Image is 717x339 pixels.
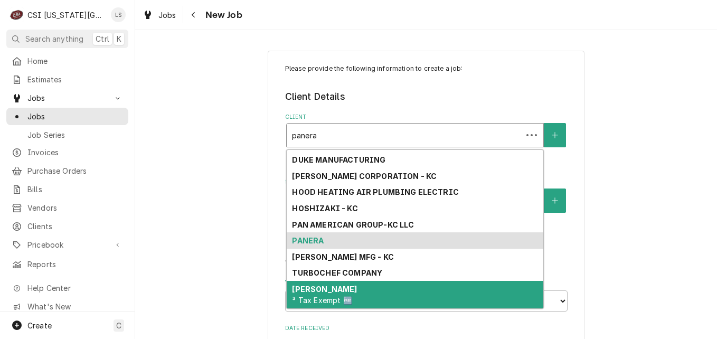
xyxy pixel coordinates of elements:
[6,181,128,198] a: Bills
[544,189,566,213] button: Create New Location
[27,147,123,158] span: Invoices
[292,252,394,261] strong: [PERSON_NAME] MFG - KC
[285,276,568,311] div: Job Source
[6,126,128,144] a: Job Series
[116,320,121,331] span: C
[285,90,568,103] legend: Client Details
[6,279,128,297] a: Go to Help Center
[27,321,52,330] span: Create
[6,144,128,161] a: Invoices
[292,204,357,213] strong: HOSHIZAKI - KC
[6,199,128,216] a: Vendors
[27,129,123,140] span: Job Series
[202,8,242,22] span: New Job
[6,236,128,253] a: Go to Pricebook
[6,162,128,180] a: Purchase Orders
[185,6,202,23] button: Navigate back
[27,282,122,294] span: Help Center
[292,268,382,277] strong: TURBOCHEF COMPANY
[96,33,109,44] span: Ctrl
[292,236,324,245] strong: PANERA
[6,89,128,107] a: Go to Jobs
[158,10,176,21] span: Jobs
[285,178,568,186] label: Service Location
[285,113,568,165] div: Client
[111,7,126,22] div: LS
[27,184,123,195] span: Bills
[27,259,123,270] span: Reports
[117,33,121,44] span: K
[544,123,566,147] button: Create New Client
[292,220,414,229] strong: PAN AMERICAN GROUP-KC LLC
[285,64,568,73] p: Please provide the following information to create a job:
[292,172,437,181] strong: [PERSON_NAME] CORPORATION - KC
[6,30,128,48] button: Search anythingCtrlK
[10,7,24,22] div: CSI Kansas City's Avatar
[27,202,123,213] span: Vendors
[27,10,105,21] div: CSI [US_STATE][GEOGRAPHIC_DATA]
[292,155,385,164] strong: DUKE MANUFACTURING
[27,239,107,250] span: Pricebook
[285,252,568,266] legend: Job Details
[27,301,122,312] span: What's New
[292,296,352,305] span: ³ Tax Exempt 🆓
[552,197,558,204] svg: Create New Location
[292,187,458,196] strong: HOOD HEATING AIR PLUMBING ELECTRIC
[6,298,128,315] a: Go to What's New
[285,113,568,121] label: Client
[285,324,568,333] label: Date Received
[6,256,128,273] a: Reports
[6,71,128,88] a: Estimates
[27,165,123,176] span: Purchase Orders
[138,6,181,24] a: Jobs
[10,7,24,22] div: C
[27,55,123,67] span: Home
[27,92,107,103] span: Jobs
[27,74,123,85] span: Estimates
[552,131,558,139] svg: Create New Client
[27,221,123,232] span: Clients
[6,52,128,70] a: Home
[285,276,568,284] label: Job Source
[6,218,128,235] a: Clients
[27,111,123,122] span: Jobs
[285,178,568,230] div: Service Location
[292,285,357,294] strong: [PERSON_NAME]
[6,108,128,125] a: Jobs
[25,33,83,44] span: Search anything
[111,7,126,22] div: Lindy Springer's Avatar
